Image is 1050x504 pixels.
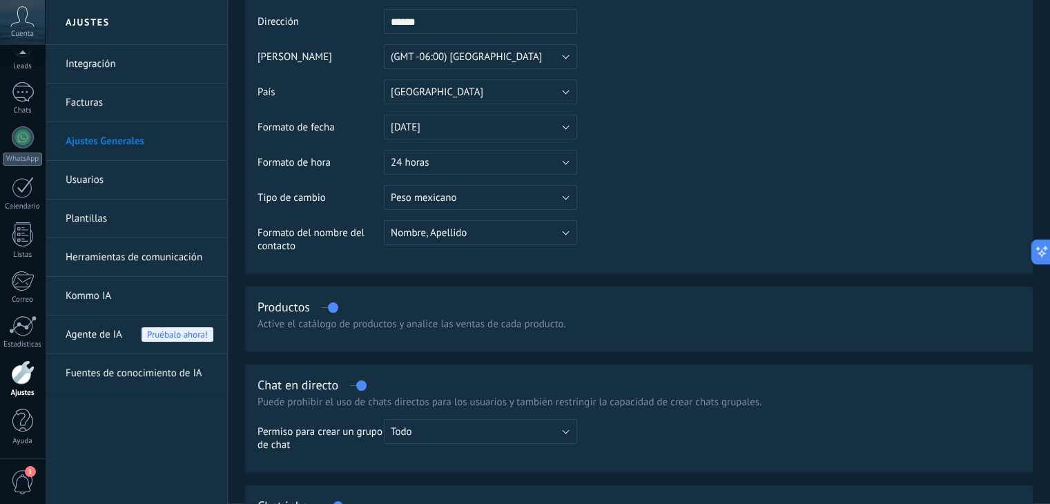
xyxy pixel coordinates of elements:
[66,354,213,393] a: Fuentes de conocimiento de IA
[257,220,384,263] td: Formato del nombre del contacto
[257,79,384,115] td: País
[66,45,213,84] a: Integración
[45,200,227,238] li: Plantillas
[3,62,43,71] div: Leads
[45,316,227,354] li: Agente de IA
[66,277,213,316] a: Kommo IA
[257,419,384,462] td: Permiso para crear un grupo de chat
[391,86,483,99] span: [GEOGRAPHIC_DATA]
[391,191,456,204] span: Peso mexicano
[391,425,412,438] span: Todo
[66,200,213,238] a: Plantillas
[3,106,43,115] div: Chats
[257,44,384,79] td: [PERSON_NAME]
[45,84,227,122] li: Facturas
[3,437,43,446] div: Ayuda
[25,466,36,477] span: 1
[3,202,43,211] div: Calendario
[11,30,34,39] span: Cuenta
[257,318,1020,331] div: Active el catálogo de productos y analice las ventas de cada producto.
[45,161,227,200] li: Usuarios
[384,220,577,245] button: Nombre, Apellido
[66,122,213,161] a: Ajustes Generales
[66,316,213,354] a: Agente de IA Pruébalo ahora!
[45,238,227,277] li: Herramientas de comunicación
[384,115,577,139] button: [DATE]
[3,153,42,166] div: WhatsApp
[384,44,577,69] button: (GMT -06:00) [GEOGRAPHIC_DATA]
[3,389,43,398] div: Ajustes
[142,327,213,342] span: Pruébalo ahora!
[384,185,577,210] button: Peso mexicano
[384,79,577,104] button: [GEOGRAPHIC_DATA]
[257,377,338,393] div: Chat en directo
[66,238,213,277] a: Herramientas de comunicación
[257,9,384,44] td: Dirección
[391,50,542,64] span: (GMT -06:00) [GEOGRAPHIC_DATA]
[257,185,384,220] td: Tipo de cambio
[66,84,213,122] a: Facturas
[45,277,227,316] li: Kommo IA
[66,161,213,200] a: Usuarios
[391,121,420,134] span: [DATE]
[257,396,1020,409] p: Puede prohibir el uso de chats directos para los usuarios y también restringir la capacidad de cr...
[3,295,43,304] div: Correo
[384,419,577,444] button: Todo
[257,115,384,150] td: Formato de fecha
[391,226,467,240] span: Nombre, Apellido
[257,150,384,185] td: Formato de hora
[45,354,227,392] li: Fuentes de conocimiento de IA
[45,122,227,161] li: Ajustes Generales
[66,316,122,354] span: Agente de IA
[391,156,429,169] span: 24 horas
[45,45,227,84] li: Integración
[3,251,43,260] div: Listas
[257,299,310,315] div: Productos
[3,340,43,349] div: Estadísticas
[384,150,577,175] button: 24 horas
